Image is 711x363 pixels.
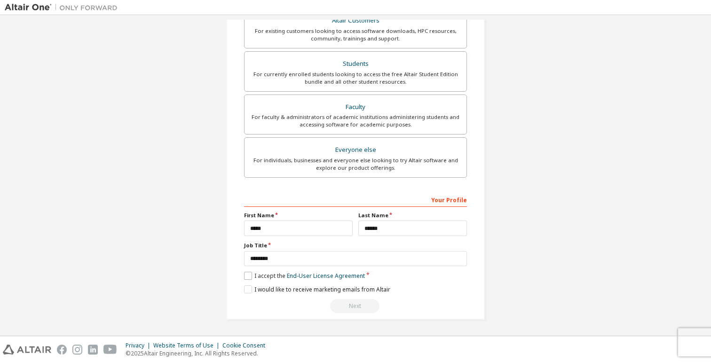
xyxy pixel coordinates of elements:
[244,192,467,207] div: Your Profile
[250,14,461,27] div: Altair Customers
[126,349,271,357] p: © 2025 Altair Engineering, Inc. All Rights Reserved.
[250,71,461,86] div: For currently enrolled students looking to access the free Altair Student Edition bundle and all ...
[287,272,365,280] a: End-User License Agreement
[3,345,51,355] img: altair_logo.svg
[250,101,461,114] div: Faculty
[72,345,82,355] img: instagram.svg
[250,157,461,172] div: For individuals, businesses and everyone else looking to try Altair software and explore our prod...
[358,212,467,219] label: Last Name
[153,342,222,349] div: Website Terms of Use
[250,113,461,128] div: For faculty & administrators of academic institutions administering students and accessing softwa...
[126,342,153,349] div: Privacy
[244,242,467,249] label: Job Title
[57,345,67,355] img: facebook.svg
[88,345,98,355] img: linkedin.svg
[5,3,122,12] img: Altair One
[244,272,365,280] label: I accept the
[250,143,461,157] div: Everyone else
[250,27,461,42] div: For existing customers looking to access software downloads, HPC resources, community, trainings ...
[244,299,467,313] div: Read and acccept EULA to continue
[103,345,117,355] img: youtube.svg
[244,285,390,293] label: I would like to receive marketing emails from Altair
[222,342,271,349] div: Cookie Consent
[244,212,353,219] label: First Name
[250,57,461,71] div: Students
